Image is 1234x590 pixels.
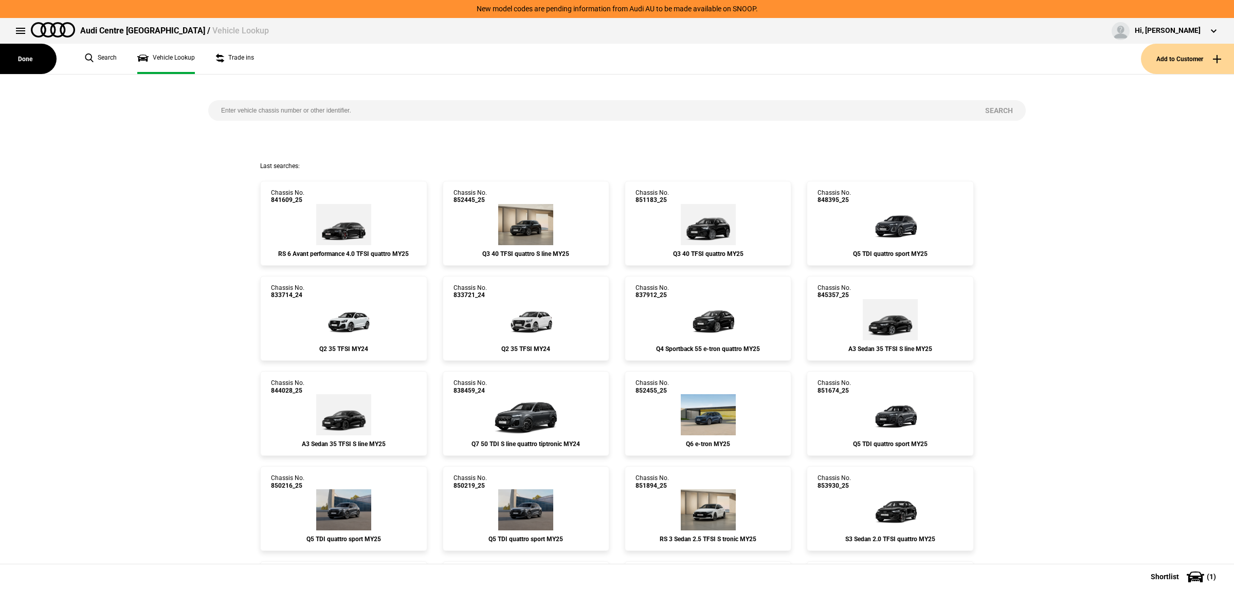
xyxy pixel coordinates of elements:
span: 833721_24 [453,291,487,299]
div: Chassis No. [271,189,304,204]
div: Chassis No. [818,189,851,204]
div: Q6 e-tron MY25 [636,440,781,448]
img: Audi_F3BC6Y_25_EI_0E0E_3FU_52Z_(Nadin:_3FU_52Z_C62)_ext.png [498,204,553,245]
span: Last searches: [260,162,300,170]
button: Shortlist(1) [1135,564,1234,589]
a: Vehicle Lookup [137,44,195,74]
img: Audi_8YMS5Y_25_EI_0E0E_6FA_C2T_0P6_4ZP_WXD_PYH_4GF_PG6_(Nadin:_0P6_4GF_4ZP_6FA_C2T_C56_PG6_PYH_S7... [860,489,921,530]
span: ( 1 ) [1207,573,1216,580]
div: Chassis No. [636,189,669,204]
span: 852445_25 [453,196,487,204]
div: Chassis No. [453,379,487,394]
span: Vehicle Lookup [212,26,269,35]
div: Q2 35 TFSI MY24 [271,345,416,353]
div: Audi Centre [GEOGRAPHIC_DATA] / [80,25,269,36]
span: 851894_25 [636,482,669,489]
div: Q4 Sportback 55 e-tron quattro MY25 [636,345,781,353]
div: RS 6 Avant performance 4.0 TFSI quattro MY25 [271,250,416,257]
div: RS 3 Sedan 2.5 TFSI S tronic MY25 [636,536,781,543]
span: 851183_25 [636,196,669,204]
div: Q5 TDI quattro sport MY25 [453,536,598,543]
span: 844028_25 [271,387,304,394]
div: Chassis No. [818,284,851,299]
div: Q5 TDI quattro sport MY25 [818,440,963,448]
div: Q7 50 TDI S line quattro tiptronic MY24 [453,440,598,448]
button: Search [972,100,1026,121]
div: Chassis No. [818,379,851,394]
span: 850219_25 [453,482,487,489]
div: Chassis No. [271,284,304,299]
img: Audi_GUBAUY_25S_GX_6Y6Y_WA9_PAH_WA7_5MB_6FJ_WXC_PWL_PYH_F80_H65_(Nadin:_5MB_6FJ_C56_F80_H65_PAH_P... [498,489,553,530]
a: Search [85,44,117,74]
div: Q2 35 TFSI MY24 [453,345,598,353]
div: Chassis No. [453,474,487,489]
div: Q3 40 TFSI quattro MY25 [636,250,781,257]
div: Hi, [PERSON_NAME] [1135,26,1201,36]
div: Chassis No. [453,284,487,299]
img: Audi_GUBAUY_25S_GX_6Y6Y_WA9_PAH_5MB_6FJ_PQ7_WXC_PWL_PYH_H65_CB2_(Nadin:_5MB_6FJ_C56_CB2_H65_PAH_P... [860,394,921,435]
img: Audi_8YMCYG_25_EI_0E0E_3FB_WXC-2_WXC_(Nadin:_3FB_C52_WXC)_ext.png [863,299,918,340]
button: Add to Customer [1141,44,1234,74]
img: Audi_GAGBZG_24_YM_2Y2Y_MP_WA7_3FB_4E7_(Nadin:_2JG_3FB_4E7_C42_C7M_PAI_PXC_WA7)_ext.png [313,299,374,340]
span: Shortlist [1151,573,1179,580]
div: Chassis No. [818,474,851,489]
img: audi.png [31,22,75,38]
div: Chassis No. [271,379,304,394]
img: Audi_GUBAUY_25S_GX_6Y6Y_WA9_PAH_WA7_5MB_3Y4_6FJ_WXC_PWL_PYH_F80_H65_(Nadin:_3Y4_5MB_6FJ_C56_F80_H... [316,489,371,530]
span: 841609_25 [271,196,304,204]
img: Audi_GAGBZG_24_YM_Z9Z9_WA7_4E7_(Nadin:_2JG_4E7_C42_C7M_PAI_PXC_WA7)_ext.png [495,299,557,340]
span: 833714_24 [271,291,304,299]
div: Q5 TDI quattro sport MY25 [818,250,963,257]
img: Audi_8YMRWY_25_QH_Z9Z9_5MB_64U_(Nadin:_5MB_64U_C48)_ext.png [681,489,736,530]
img: Audi_GFBA1A_25_FW_3D3D__(Nadin:_C05)_ext.png [681,394,736,435]
span: 845357_25 [818,291,851,299]
img: Audi_8YMCYG_25_EI_0E0E_3FB_WXC-1_WXC_U35_(Nadin:_3FB_C52_U35_WXC)_ext.png [316,394,371,435]
img: Audi_F3BB6Y_25_FZ_0E0E_3FU_4ZD_3S2_V72_(Nadin:_3FU_3S2_4ZD_C62_V72)_ext.png [681,204,736,245]
div: Q3 40 TFSI quattro S line MY25 [453,250,598,257]
img: Audi_4A5RRA_25_UB_0E0E_WC7_5MK_(Nadin:_5MK_C78_WC7)_ext.png [316,204,371,245]
span: 852455_25 [636,387,669,394]
a: Trade ins [215,44,254,74]
div: S3 Sedan 2.0 TFSI quattro MY25 [818,536,963,543]
div: Chassis No. [636,284,669,299]
span: 848395_25 [818,196,851,204]
div: Chassis No. [636,474,669,489]
span: 850216_25 [271,482,304,489]
span: 853930_25 [818,482,851,489]
span: 837912_25 [636,291,669,299]
div: A3 Sedan 35 TFSI S line MY25 [818,345,963,353]
input: Enter vehicle chassis number or other identifier. [208,100,972,121]
span: 838459_24 [453,387,487,394]
img: Audi_GUBAUY_25S_GX_N7N7_WA9_5MB_QL5_PQ7_WXC_PWL_PYH_F80_H65_Y4T_(Nadin:_5MB_C56_F80_H65_PQ7_PWL_P... [860,204,921,245]
img: Audi_4MQCN2_24_EI_6Y6Y_F71_MP_PAH_(Nadin:_6FJ_C87_F71_PAH_YJZ)_ext.png [489,394,562,435]
div: Q5 TDI quattro sport MY25 [271,536,416,543]
div: A3 Sedan 35 TFSI S line MY25 [271,440,416,448]
span: 851674_25 [818,387,851,394]
div: Chassis No. [453,189,487,204]
div: Chassis No. [636,379,669,394]
div: Chassis No. [271,474,304,489]
img: Audi_F4NAU3_25_EI_0E0E_MP_3FU_4ZD_(Nadin:_3FU_4ZD_C15_S7E_S9S_YEA)_ext.png [677,299,739,340]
